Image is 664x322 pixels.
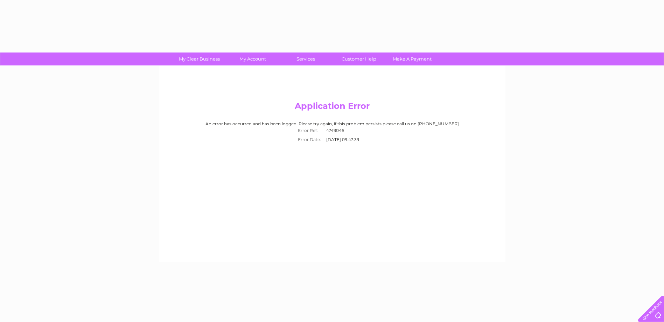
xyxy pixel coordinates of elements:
[224,52,281,65] a: My Account
[324,126,370,135] td: 4749046
[324,135,370,144] td: [DATE] 09:47:39
[166,121,499,144] div: An error has occurred and has been logged. Please try again, if this problem persists please call...
[330,52,388,65] a: Customer Help
[294,135,324,144] th: Error Date:
[294,126,324,135] th: Error Ref:
[383,52,441,65] a: Make A Payment
[170,52,228,65] a: My Clear Business
[277,52,335,65] a: Services
[166,101,499,114] h2: Application Error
